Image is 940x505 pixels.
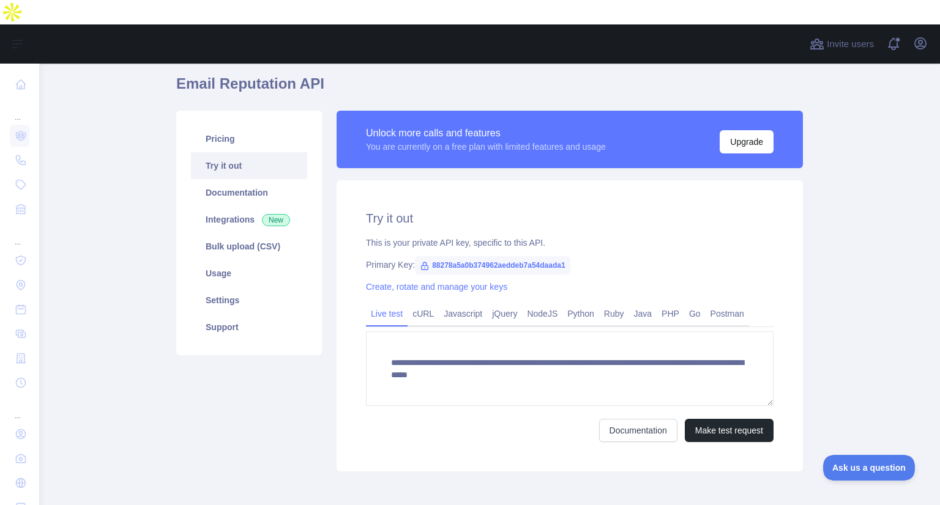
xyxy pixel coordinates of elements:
[366,141,606,153] div: You are currently on a free plan with limited features and usage
[827,37,874,51] span: Invite users
[599,419,677,442] a: Documentation
[408,304,439,323] a: cURL
[262,214,290,226] span: New
[522,304,562,323] a: NodeJS
[191,287,307,314] a: Settings
[191,125,307,152] a: Pricing
[366,237,774,249] div: This is your private API key, specific to this API.
[439,304,487,323] a: Javascript
[191,179,307,206] a: Documentation
[191,314,307,341] a: Support
[487,304,522,323] a: jQuery
[599,304,629,323] a: Ruby
[366,282,507,292] a: Create, rotate and manage your keys
[10,223,29,247] div: ...
[706,304,749,323] a: Postman
[629,304,657,323] a: Java
[366,126,606,141] div: Unlock more calls and features
[823,455,916,481] iframe: Toggle Customer Support
[720,130,774,153] button: Upgrade
[366,304,408,323] a: Live test
[366,210,774,227] h2: Try it out
[176,74,803,103] h1: Email Reputation API
[191,260,307,287] a: Usage
[657,304,684,323] a: PHP
[685,419,774,442] button: Make test request
[366,259,774,271] div: Primary Key:
[684,304,706,323] a: Go
[191,152,307,179] a: Try it out
[191,233,307,260] a: Bulk upload (CSV)
[191,206,307,233] a: Integrations New
[562,304,599,323] a: Python
[10,396,29,421] div: ...
[10,98,29,122] div: ...
[807,34,876,54] button: Invite users
[415,256,570,275] span: 88278a5a0b374962aeddeb7a54daada1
